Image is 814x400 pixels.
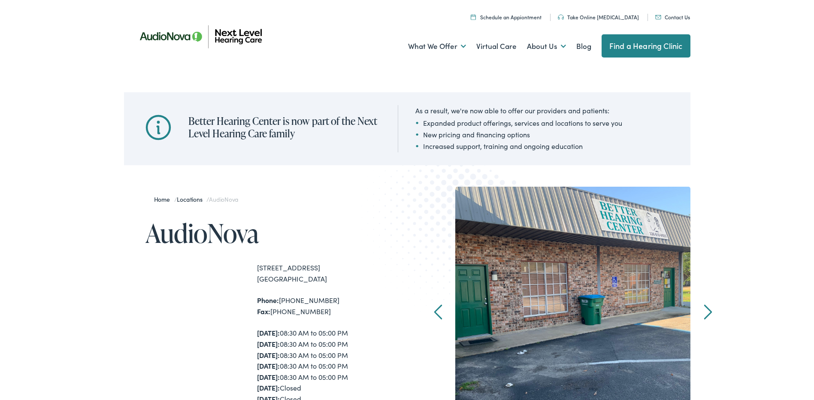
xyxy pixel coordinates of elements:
div: As a result, we're now able to offer our providers and patients: [415,105,622,115]
a: Blog [576,30,591,62]
span: / / [154,195,239,203]
img: An icon symbolizing headphones, colored in teal, suggests audio-related services or features. [558,15,564,20]
strong: [DATE]: [257,339,280,348]
li: Expanded product offerings, services and locations to serve you [415,118,622,128]
a: Virtual Care [476,30,517,62]
div: [PHONE_NUMBER] [PHONE_NUMBER] [257,295,407,317]
li: Increased support, training and ongoing education [415,141,622,151]
strong: [DATE]: [257,350,280,360]
img: Calendar icon representing the ability to schedule a hearing test or hearing aid appointment at N... [471,14,476,20]
a: Take Online [MEDICAL_DATA] [558,13,639,21]
a: Find a Hearing Clinic [602,34,690,58]
h2: Better Hearing Center is now part of the Next Level Hearing Care family [188,115,381,140]
strong: [DATE]: [257,361,280,370]
a: About Us [527,30,566,62]
strong: [DATE]: [257,328,280,337]
a: Locations [177,195,206,203]
strong: [DATE]: [257,383,280,392]
li: New pricing and financing options [415,129,622,139]
strong: Phone: [257,295,279,305]
strong: Fax: [257,306,270,316]
a: Contact Us [655,13,690,21]
div: [STREET_ADDRESS] [GEOGRAPHIC_DATA] [257,262,407,284]
a: Next [704,304,712,320]
a: Schedule an Appiontment [471,13,542,21]
a: What We Offer [408,30,466,62]
h1: AudioNova [145,219,407,247]
img: An icon representing mail communication is presented in a unique teal color. [655,15,661,19]
a: Prev [434,304,442,320]
strong: [DATE]: [257,372,280,382]
span: AudioNova [209,195,238,203]
a: Home [154,195,174,203]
